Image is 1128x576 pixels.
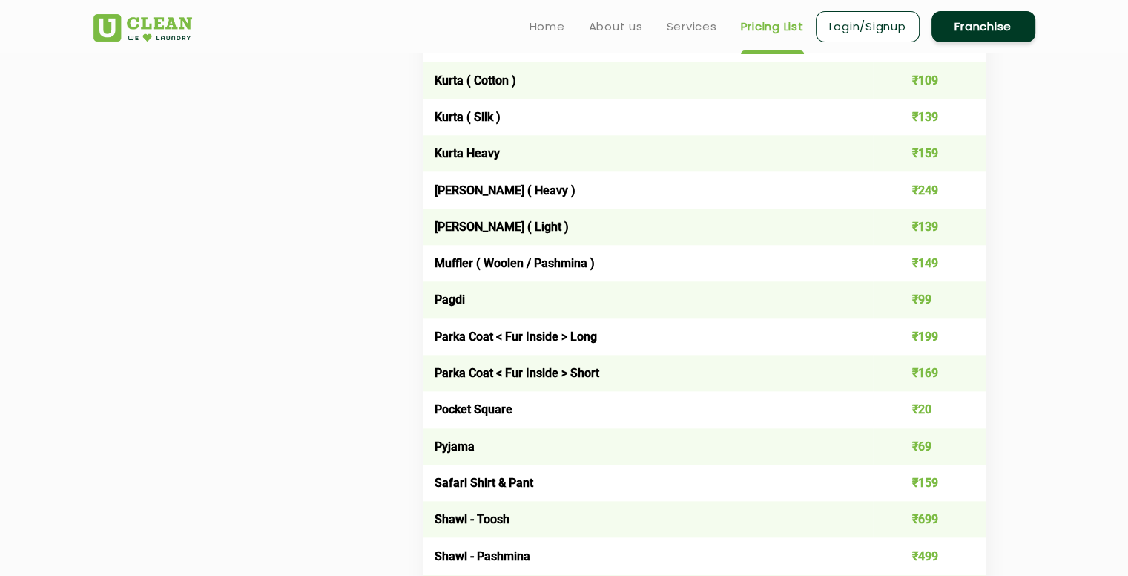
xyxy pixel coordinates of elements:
[873,465,986,501] td: ₹159
[423,99,874,135] td: Kurta ( Silk )
[873,99,986,135] td: ₹139
[667,18,717,36] a: Services
[589,18,643,36] a: About us
[423,428,874,465] td: Pyjama
[873,428,986,465] td: ₹69
[423,281,874,318] td: Pagdi
[741,18,804,36] a: Pricing List
[873,355,986,391] td: ₹169
[873,318,986,355] td: ₹199
[423,537,874,574] td: Shawl - Pashmina
[873,62,986,98] td: ₹109
[423,501,874,537] td: Shawl - Toosh
[931,11,1035,42] a: Franchise
[423,355,874,391] td: Parka Coat < Fur Inside > Short
[530,18,565,36] a: Home
[873,209,986,245] td: ₹139
[873,391,986,428] td: ₹20
[423,62,874,98] td: Kurta ( Cotton )
[873,537,986,574] td: ₹499
[423,318,874,355] td: Parka Coat < Fur Inside > Long
[873,171,986,208] td: ₹249
[423,245,874,281] td: Muffler ( Woolen / Pashmina )
[816,11,920,42] a: Login/Signup
[93,14,192,42] img: UClean Laundry and Dry Cleaning
[423,391,874,428] td: Pocket Square
[423,465,874,501] td: Safari Shirt & Pant
[873,135,986,171] td: ₹159
[423,209,874,245] td: [PERSON_NAME] ( Light )
[423,135,874,171] td: Kurta Heavy
[873,281,986,318] td: ₹99
[873,245,986,281] td: ₹149
[873,501,986,537] td: ₹699
[423,171,874,208] td: [PERSON_NAME] ( Heavy )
